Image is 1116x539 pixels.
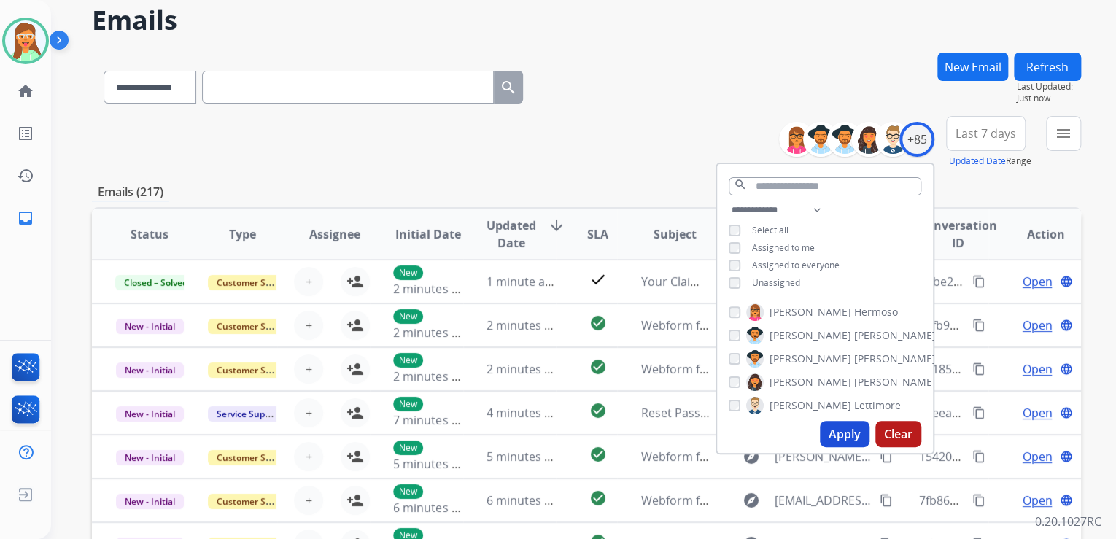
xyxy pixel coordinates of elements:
span: 7 minutes ago [393,412,471,428]
mat-icon: language [1060,319,1073,332]
span: Range [949,155,1031,167]
span: 6 minutes ago [487,492,565,508]
span: SLA [587,225,608,243]
mat-icon: language [1060,494,1073,507]
button: Refresh [1014,53,1081,81]
span: Unassigned [752,276,800,289]
mat-icon: inbox [17,209,34,227]
span: + [306,404,312,422]
span: Open [1022,317,1052,334]
span: Customer Support [208,362,303,378]
mat-icon: content_copy [972,319,985,332]
mat-icon: person_add [346,360,364,378]
mat-icon: language [1060,275,1073,288]
span: [PERSON_NAME] [854,375,936,389]
mat-icon: check_circle [589,314,606,332]
th: Action [988,209,1081,260]
mat-icon: search [734,178,747,191]
button: Last 7 days [946,116,1026,151]
span: New - Initial [116,450,184,465]
mat-icon: check [589,271,606,288]
mat-icon: person_add [346,273,364,290]
span: Customer Support [208,494,303,509]
span: Assigned to me [752,241,815,254]
span: 1 minute ago [487,274,559,290]
mat-icon: language [1060,450,1073,463]
mat-icon: home [17,82,34,100]
span: + [306,492,312,509]
span: [PERSON_NAME] [770,305,851,319]
button: + [294,442,323,471]
span: New - Initial [116,406,184,422]
p: New [393,265,423,280]
span: Customer Support [208,319,303,334]
span: Webform from [EMAIL_ADDRESS][DOMAIN_NAME] on [DATE] [640,317,971,333]
div: +85 [899,122,934,157]
span: 5 minutes ago [393,456,471,472]
span: Type [229,225,256,243]
mat-icon: content_copy [972,275,985,288]
span: 2 minutes ago [393,281,471,297]
button: + [294,267,323,296]
span: [PERSON_NAME][EMAIL_ADDRESS][PERSON_NAME][DOMAIN_NAME] [774,448,871,465]
span: Assignee [309,225,360,243]
mat-icon: explore [742,448,759,465]
p: Emails (217) [92,183,169,201]
button: Clear [875,421,921,447]
span: 6 minutes ago [393,500,471,516]
span: 2 minutes ago [487,317,565,333]
mat-icon: content_copy [880,450,893,463]
span: Assigned to everyone [752,259,840,271]
mat-icon: history [17,167,34,185]
h2: Emails [92,6,1081,35]
span: 5 minutes ago [487,449,565,465]
span: Customer Support [208,275,303,290]
span: [PERSON_NAME] [770,398,851,413]
span: Webform from [EMAIL_ADDRESS][DOMAIN_NAME] on [DATE] [640,361,971,377]
mat-icon: content_copy [880,494,893,507]
span: Hermoso [854,305,898,319]
span: 4 minutes ago [487,405,565,421]
mat-icon: check_circle [589,358,606,376]
p: New [393,441,423,455]
span: New - Initial [116,319,184,334]
mat-icon: check_circle [589,489,606,507]
button: Updated Date [949,155,1006,167]
mat-icon: person_add [346,404,364,422]
span: [PERSON_NAME] [770,375,851,389]
mat-icon: content_copy [972,406,985,419]
mat-icon: explore [742,492,759,509]
span: Open [1022,360,1052,378]
mat-icon: language [1060,362,1073,376]
mat-icon: search [500,79,517,96]
mat-icon: list_alt [17,125,34,142]
span: Open [1022,273,1052,290]
span: Lettimore [854,398,901,413]
button: + [294,354,323,384]
button: + [294,486,323,515]
p: New [393,353,423,368]
mat-icon: content_copy [972,450,985,463]
span: + [306,273,312,290]
span: 2 minutes ago [393,368,471,384]
span: + [306,448,312,465]
span: [EMAIL_ADDRESS][DOMAIN_NAME] [774,492,871,509]
p: 0.20.1027RC [1035,513,1101,530]
span: Last Updated: [1017,81,1081,93]
span: Closed – Solved [115,275,196,290]
span: Subject [654,225,697,243]
span: Open [1022,404,1052,422]
p: New [393,397,423,411]
span: Webform from [EMAIL_ADDRESS][DOMAIN_NAME] on [DATE] [640,492,971,508]
span: Open [1022,492,1052,509]
span: New - Initial [116,362,184,378]
span: Service Support [208,406,291,422]
mat-icon: check_circle [589,402,606,419]
mat-icon: person_add [346,317,364,334]
span: Updated Date [487,217,536,252]
span: [PERSON_NAME] [854,328,936,343]
button: New Email [937,53,1008,81]
mat-icon: content_copy [972,494,985,507]
span: 2 minutes ago [487,361,565,377]
mat-icon: person_add [346,448,364,465]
